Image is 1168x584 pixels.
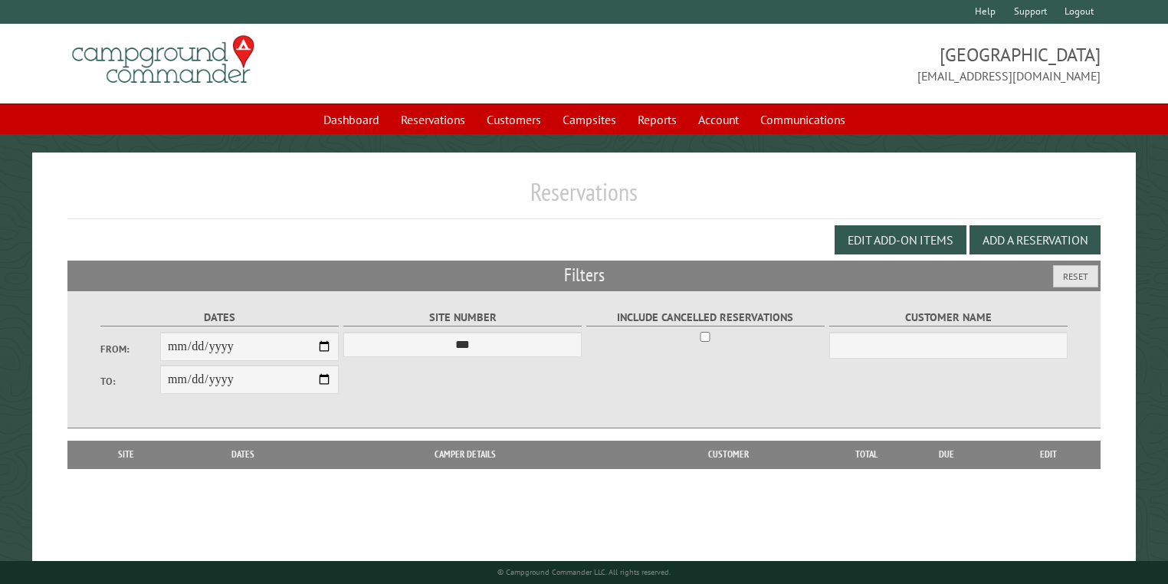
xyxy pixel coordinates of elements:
[829,309,1068,326] label: Customer Name
[970,225,1101,254] button: Add a Reservation
[751,105,855,134] a: Communications
[67,30,259,90] img: Campground Commander
[497,567,671,577] small: © Campground Commander LLC. All rights reserved.
[314,105,389,134] a: Dashboard
[67,177,1101,219] h1: Reservations
[996,441,1101,468] th: Edit
[67,261,1101,290] h2: Filters
[553,105,625,134] a: Campsites
[75,441,177,468] th: Site
[628,105,686,134] a: Reports
[586,309,825,326] label: Include Cancelled Reservations
[897,441,996,468] th: Due
[584,42,1101,85] span: [GEOGRAPHIC_DATA] [EMAIL_ADDRESS][DOMAIN_NAME]
[343,309,582,326] label: Site Number
[835,225,966,254] button: Edit Add-on Items
[836,441,897,468] th: Total
[621,441,836,468] th: Customer
[392,105,474,134] a: Reservations
[310,441,622,468] th: Camper Details
[100,309,339,326] label: Dates
[689,105,748,134] a: Account
[477,105,550,134] a: Customers
[100,374,160,389] label: To:
[100,342,160,356] label: From:
[176,441,310,468] th: Dates
[1053,265,1098,287] button: Reset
